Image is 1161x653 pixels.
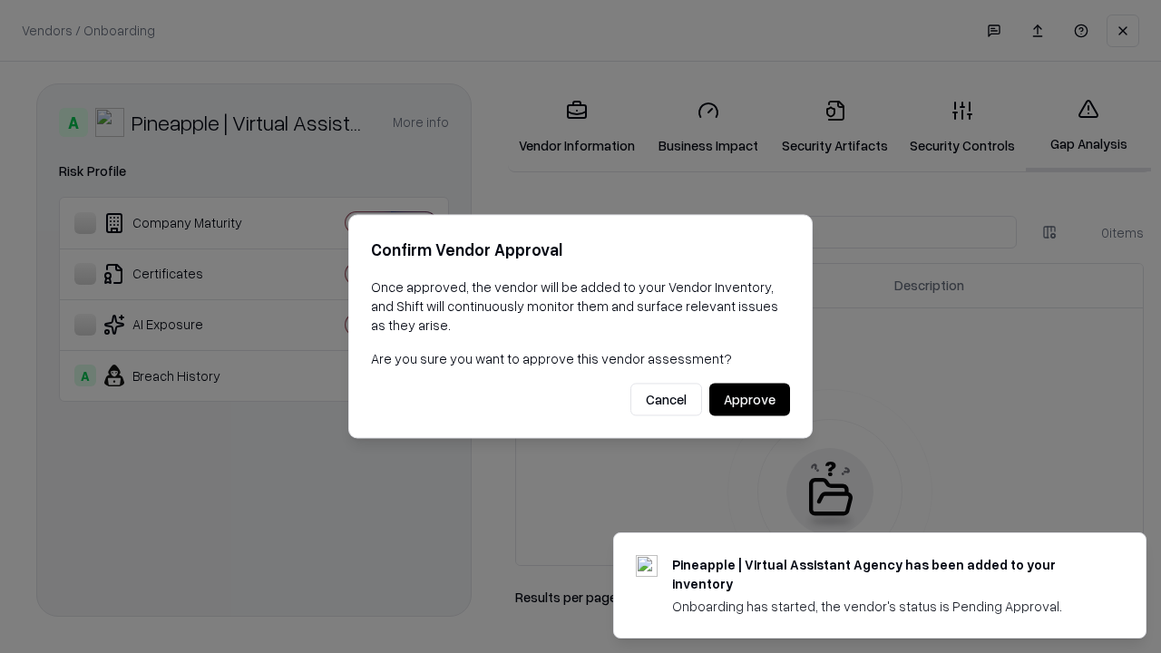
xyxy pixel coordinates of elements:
[371,278,790,335] p: Once approved, the vendor will be added to your Vendor Inventory, and Shift will continuously mon...
[672,555,1102,593] div: Pineapple | Virtual Assistant Agency has been added to your inventory
[709,384,790,416] button: Approve
[672,597,1102,616] div: Onboarding has started, the vendor's status is Pending Approval.
[636,555,658,577] img: trypineapple.com
[371,349,790,368] p: Are you sure you want to approve this vendor assessment?
[630,384,702,416] button: Cancel
[371,237,790,263] h2: Confirm Vendor Approval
